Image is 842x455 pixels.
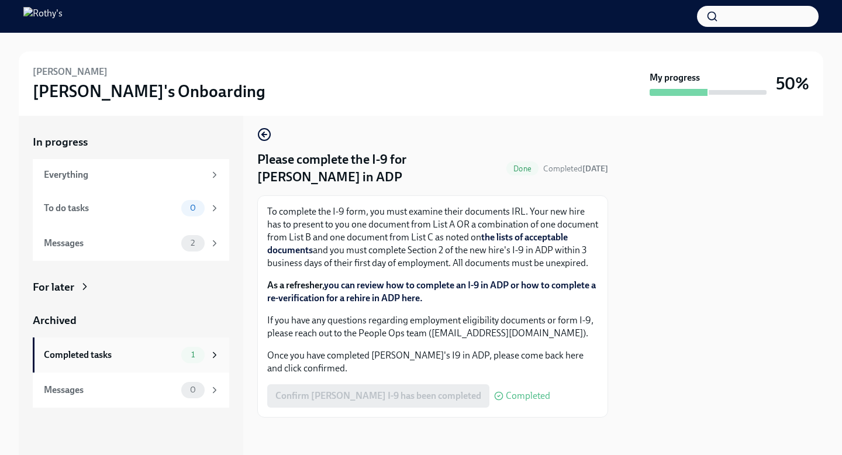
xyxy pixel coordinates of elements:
[267,280,596,304] a: you can review how to complete an I-9 in ADP or how to complete a re-verification for a rehire in...
[23,7,63,26] img: Rothy's
[543,164,608,174] span: Completed
[33,313,229,328] a: Archived
[33,337,229,373] a: Completed tasks1
[33,135,229,150] a: In progress
[33,280,229,295] a: For later
[267,349,598,375] p: Once you have completed [PERSON_NAME]'s I9 in ADP, please come back here and click confirmed.
[776,73,809,94] h3: 50%
[506,164,539,173] span: Done
[33,373,229,408] a: Messages0
[33,226,229,261] a: Messages2
[33,191,229,226] a: To do tasks0
[267,205,598,270] p: To complete the I-9 form, you must examine their documents IRL. Your new hire has to present to y...
[257,151,502,186] h4: Please complete the I-9 for [PERSON_NAME] in ADP
[183,204,203,212] span: 0
[184,350,202,359] span: 1
[267,314,598,340] p: If you have any questions regarding employment eligibility documents or form I-9, please reach ou...
[33,81,265,102] h3: [PERSON_NAME]'s Onboarding
[582,164,608,174] strong: [DATE]
[543,163,608,174] span: October 7th, 2025 12:35
[184,239,202,247] span: 2
[183,385,203,394] span: 0
[44,349,177,361] div: Completed tasks
[44,384,177,397] div: Messages
[44,202,177,215] div: To do tasks
[506,391,550,401] span: Completed
[33,66,108,78] h6: [PERSON_NAME]
[44,168,205,181] div: Everything
[44,237,177,250] div: Messages
[267,280,596,304] strong: As a refresher,
[33,280,74,295] div: For later
[650,71,700,84] strong: My progress
[33,159,229,191] a: Everything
